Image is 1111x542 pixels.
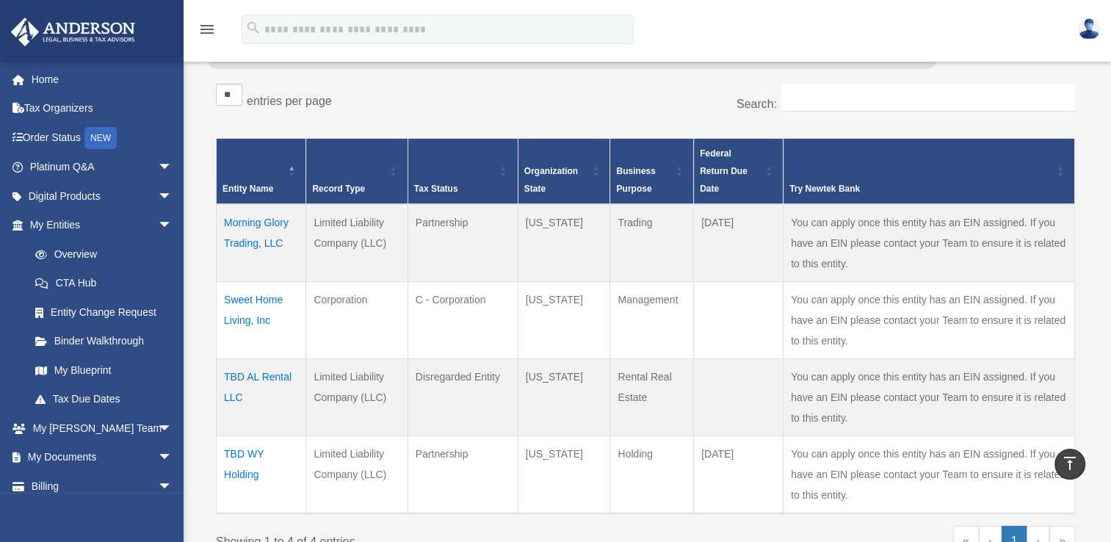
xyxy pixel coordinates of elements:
div: NEW [84,127,117,149]
td: You can apply once this entity has an EIN assigned. If you have an EIN please contact your Team t... [784,281,1075,358]
span: arrow_drop_down [158,153,187,183]
td: Partnership [408,436,518,513]
a: Tax Organizers [10,94,195,123]
th: Organization State: Activate to sort [518,138,610,204]
td: Corporation [306,281,408,358]
th: Entity Name: Activate to invert sorting [217,138,306,204]
span: Tax Status [414,184,458,194]
td: TBD AL Rental LLC [217,358,306,436]
a: My Documentsarrow_drop_down [10,443,195,472]
span: Organization State [524,166,578,194]
td: You can apply once this entity has an EIN assigned. If you have an EIN please contact your Team t... [784,436,1075,513]
td: [US_STATE] [518,358,610,436]
a: Home [10,65,195,94]
a: My Blueprint [21,355,187,385]
td: Rental Real Estate [610,358,694,436]
td: You can apply once this entity has an EIN assigned. If you have an EIN please contact your Team t... [784,204,1075,282]
td: [US_STATE] [518,204,610,282]
td: [US_STATE] [518,281,610,358]
td: Limited Liability Company (LLC) [306,358,408,436]
div: Try Newtek Bank [789,180,1052,198]
td: [US_STATE] [518,436,610,513]
td: Sweet Home Living, Inc [217,281,306,358]
span: Business Purpose [616,166,655,194]
a: My [PERSON_NAME] Teamarrow_drop_down [10,413,195,443]
img: Anderson Advisors Platinum Portal [7,18,140,46]
a: Tax Due Dates [21,385,187,414]
a: Order StatusNEW [10,123,195,153]
span: arrow_drop_down [158,413,187,444]
td: Limited Liability Company (LLC) [306,436,408,513]
a: menu [198,26,216,38]
th: Record Type: Activate to sort [306,138,408,204]
i: vertical_align_top [1061,455,1079,472]
th: Tax Status: Activate to sort [408,138,518,204]
td: Holding [610,436,694,513]
td: Limited Liability Company (LLC) [306,204,408,282]
th: Try Newtek Bank : Activate to sort [784,138,1075,204]
span: arrow_drop_down [158,471,187,502]
td: You can apply once this entity has an EIN assigned. If you have an EIN please contact your Team t... [784,358,1075,436]
td: Management [610,281,694,358]
a: Binder Walkthrough [21,327,187,356]
a: Overview [21,239,180,269]
span: Entity Name [222,184,273,194]
td: Partnership [408,204,518,282]
a: CTA Hub [21,269,187,298]
i: search [245,20,261,36]
th: Business Purpose: Activate to sort [610,138,694,204]
label: entries per page [247,95,332,107]
td: Morning Glory Trading, LLC [217,204,306,282]
a: My Entitiesarrow_drop_down [10,211,187,240]
a: Platinum Q&Aarrow_drop_down [10,153,195,182]
td: Trading [610,204,694,282]
td: [DATE] [694,204,784,282]
span: Record Type [312,184,365,194]
i: menu [198,21,216,38]
td: C - Corporation [408,281,518,358]
img: User Pic [1078,18,1100,40]
a: Digital Productsarrow_drop_down [10,181,195,211]
td: Disregarded Entity [408,358,518,436]
span: arrow_drop_down [158,443,187,473]
a: Entity Change Request [21,297,187,327]
th: Federal Return Due Date: Activate to sort [694,138,784,204]
td: TBD WY Holding [217,436,306,513]
label: Search: [737,98,777,110]
a: Billingarrow_drop_down [10,471,195,501]
td: [DATE] [694,436,784,513]
a: vertical_align_top [1054,449,1085,480]
span: Federal Return Due Date [700,148,748,194]
span: arrow_drop_down [158,181,187,212]
span: arrow_drop_down [158,211,187,241]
